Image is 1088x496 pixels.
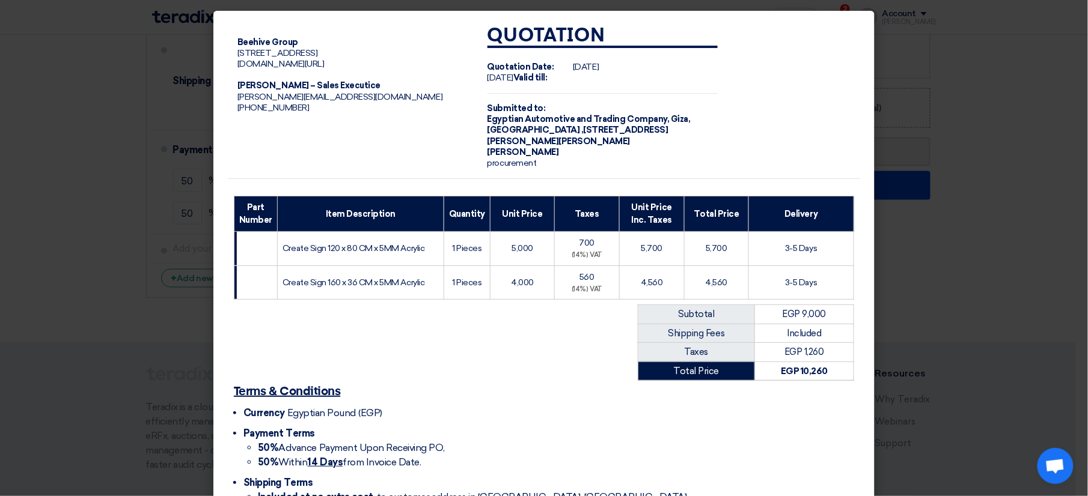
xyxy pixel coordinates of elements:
span: Included [787,328,822,339]
span: Create Sign 160 x 36 CM x 5MM Acrylic [283,277,424,288]
span: [DOMAIN_NAME][URL] [237,59,324,69]
span: 3-5 Days [785,243,817,253]
td: EGP 9,000 [755,305,854,324]
span: 4,000 [511,277,534,288]
span: Egyptian Pound (EGP) [287,407,382,419]
span: 4,560 [641,277,663,288]
span: Within from Invoice Date. [258,456,421,468]
span: 1 Pieces [452,277,481,288]
div: (14%) VAT [560,250,614,261]
span: Currency [243,407,285,419]
strong: EGP 10,260 [781,366,828,377]
span: EGP 1,260 [784,346,824,357]
span: Advance Payment Upon Receiving PO, [258,442,445,453]
span: 4,560 [706,277,728,288]
span: Giza, [GEOGRAPHIC_DATA] ,[STREET_ADDRESS][PERSON_NAME][PERSON_NAME] [487,114,691,146]
span: 5,700 [706,243,727,253]
div: (14%) VAT [560,285,614,295]
span: [PHONE_NUMBER] [237,103,309,113]
td: Taxes [638,343,755,362]
th: Item Description [278,196,444,232]
th: Quantity [444,196,490,232]
span: procurement [487,158,537,168]
th: Unit Price [491,196,555,232]
a: Open chat [1038,448,1074,484]
strong: Quotation Date: [487,62,554,72]
span: 1 Pieces [452,243,481,253]
span: Create Sign 120 x 80 CM x 5MM Acrylic [283,243,424,253]
th: Delivery [748,196,854,232]
strong: 50% [258,456,279,468]
span: [STREET_ADDRESS] [237,48,317,58]
span: [PERSON_NAME][EMAIL_ADDRESS][DOMAIN_NAME] [237,92,442,102]
span: [PERSON_NAME] [487,147,559,157]
th: Unit Price Inc. Taxes [619,196,684,232]
span: Shipping Terms [243,477,313,488]
strong: Submitted to: [487,103,546,113]
span: Payment Terms [243,428,315,439]
strong: Valid till: [513,73,548,83]
u: 14 Days [308,456,343,468]
strong: Quotation [487,26,606,46]
td: Subtotal [638,305,755,324]
div: [PERSON_NAME] – Sales Executice [237,80,468,91]
span: 5,700 [641,243,663,253]
th: Part Number [234,196,278,232]
span: Egyptian Automotive and Trading Company, [487,114,670,124]
strong: 50% [258,442,279,453]
span: 5,000 [512,243,533,253]
div: Beehive Group [237,37,468,48]
span: [DATE] [487,73,513,83]
span: [DATE] [573,62,599,72]
th: Taxes [555,196,620,232]
span: 700 [579,238,595,248]
span: 560 [579,272,594,282]
th: Total Price [684,196,748,232]
td: Shipping Fees [638,324,755,343]
span: 3-5 Days [785,277,817,288]
u: Terms & Conditions [234,386,340,398]
td: Total Price [638,361,755,381]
